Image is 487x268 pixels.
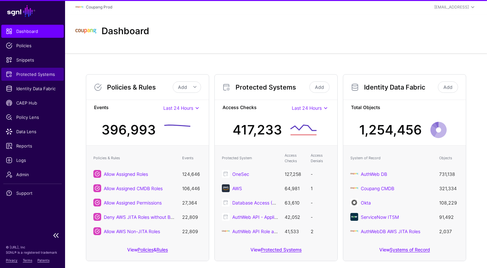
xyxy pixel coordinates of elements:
div: 417,233 [233,120,282,140]
img: svg+xml;base64,PHN2ZyB3aWR0aD0iNjQiIGhlaWdodD0iNjQiIHZpZXdCb3g9IjAgMCA2NCA2NCIgZmlsbD0ibm9uZSIgeG... [350,199,358,206]
a: Coupang CMDB [361,186,394,191]
a: AuthWebDB AWS JITA Roles [361,229,420,234]
a: Rules [156,247,168,252]
span: Reports [6,143,59,149]
img: svg+xml;base64,PHN2ZyBpZD0iTG9nbyIgeG1sbnM9Imh0dHA6Ly93d3cudzMub3JnLzIwMDAvc3ZnIiB3aWR0aD0iMTIxLj... [350,227,358,235]
span: Snippets [6,57,59,63]
h3: Protected Systems [236,83,308,91]
strong: Access Checks [223,104,292,112]
td: 22,809 [179,224,205,238]
h2: Dashboard [101,26,149,37]
a: Allow AWS Non-JITA Roles [104,229,160,234]
strong: Total Objects [351,104,458,112]
a: Policies [1,39,64,52]
span: Logs [6,157,59,163]
th: Protected System [219,149,281,167]
a: Protected Systems [1,68,64,81]
a: Add [309,81,330,93]
h3: Policies & Rules [107,83,173,91]
div: View & [86,242,209,261]
img: svg+xml;base64,PD94bWwgdmVyc2lvbj0iMS4wIiBlbmNvZGluZz0iVVRGLTgiIHN0YW5kYWxvbmU9Im5vIj8+CjwhLS0gQ3... [222,227,230,235]
div: View [215,242,337,261]
a: Coupang Prod [86,5,112,9]
div: 396,993 [101,120,156,140]
td: 1 [307,181,333,195]
td: 64,981 [281,181,307,195]
a: Add [438,81,458,93]
td: 106,446 [179,181,205,195]
a: Logs [1,154,64,167]
a: Database Access (Secupi) [232,200,288,205]
span: Identity Data Fabric [6,85,59,92]
th: Events [179,149,205,167]
span: Support [6,190,59,196]
th: Objects [436,149,462,167]
a: Allow Assigned CMDB Roles [104,186,163,191]
div: 1,254,456 [359,120,422,140]
img: svg+xml;base64,PHN2ZyBpZD0iTG9nbyIgeG1sbnM9Imh0dHA6Ly93d3cudzMub3JnLzIwMDAvc3ZnIiB3aWR0aD0iMTIxLj... [75,21,96,42]
th: System of Record [347,149,436,167]
strong: Events [94,104,163,112]
span: Policies [6,42,59,49]
td: 108,229 [436,195,462,210]
a: Okta [361,200,371,205]
td: - [307,167,333,181]
span: Data Lens [6,128,59,135]
a: Patents [37,258,49,262]
td: 42,052 [281,210,307,224]
a: Reports [1,139,64,152]
img: svg+xml;base64,PHN2ZyB3aWR0aD0iNjQiIGhlaWdodD0iNjQiIHZpZXdCb3g9IjAgMCA2NCA2NCIgZmlsbD0ibm9uZSIgeG... [350,213,358,221]
div: View [343,242,466,261]
a: AuthWeb API Role and Permission Directory (v2) [232,229,334,234]
h3: Identity Data Fabric [364,83,437,91]
a: OneSec [232,171,249,177]
a: Data Lens [1,125,64,138]
span: Add [178,84,187,90]
td: 321,334 [436,181,462,195]
td: 22,809 [179,210,205,224]
a: ServiceNow ITSM [361,214,399,220]
td: 63,610 [281,195,307,210]
a: Protected Systems [261,247,302,252]
span: Last 24 Hours [292,105,322,111]
a: Identity Data Fabric [1,82,64,95]
a: Terms [23,258,32,262]
td: 27,364 [179,195,205,210]
th: Access Checks [281,149,307,167]
td: 2 [307,224,333,238]
a: Admin [1,168,64,181]
td: 124,646 [179,167,205,181]
a: Allow Assigned Permissions [104,200,162,205]
a: AuthWeb API - Applications, Roles, and Permissions [232,214,341,220]
div: [EMAIL_ADDRESS] [434,4,469,10]
img: svg+xml;base64,PHN2ZyBpZD0iTG9nbyIgeG1sbnM9Imh0dHA6Ly93d3cudzMub3JnLzIwMDAvc3ZnIiB3aWR0aD0iMTIxLj... [75,3,83,11]
th: Access Denials [307,149,333,167]
a: Policy Lens [1,111,64,124]
p: © [URL], Inc [6,245,59,250]
span: Admin [6,171,59,178]
a: Privacy [6,258,18,262]
a: SGNL [4,4,61,18]
td: - [307,210,333,224]
span: CAEP Hub [6,100,59,106]
span: Dashboard [6,28,59,35]
a: Policies [138,247,154,252]
a: CAEP Hub [1,96,64,109]
td: 127,258 [281,167,307,181]
td: 41,533 [281,224,307,238]
span: Last 24 Hours [163,105,193,111]
img: svg+xml;base64,PHN2ZyB3aWR0aD0iNjQiIGhlaWdodD0iNjQiIHZpZXdCb3g9IjAgMCA2NCA2NCIgZmlsbD0ibm9uZSIgeG... [222,184,230,192]
td: 2,037 [436,224,462,238]
td: 91,492 [436,210,462,224]
td: - [307,195,333,210]
a: Dashboard [1,25,64,38]
p: SGNL® is a registered trademark [6,250,59,255]
a: AWS [232,186,242,191]
span: Protected Systems [6,71,59,78]
a: Deny AWS JITA Roles without BTS Tickets [104,214,193,220]
a: AuthWeb DB [361,171,387,177]
th: Policies & Rules [90,149,179,167]
img: svg+xml;base64,PHN2ZyBpZD0iTG9nbyIgeG1sbnM9Imh0dHA6Ly93d3cudzMub3JnLzIwMDAvc3ZnIiB3aWR0aD0iMTIxLj... [350,170,358,178]
img: svg+xml;base64,PHN2ZyBpZD0iTG9nbyIgeG1sbnM9Imh0dHA6Ly93d3cudzMub3JnLzIwMDAvc3ZnIiB3aWR0aD0iMTIxLj... [350,184,358,192]
a: Systems of Record [390,247,430,252]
